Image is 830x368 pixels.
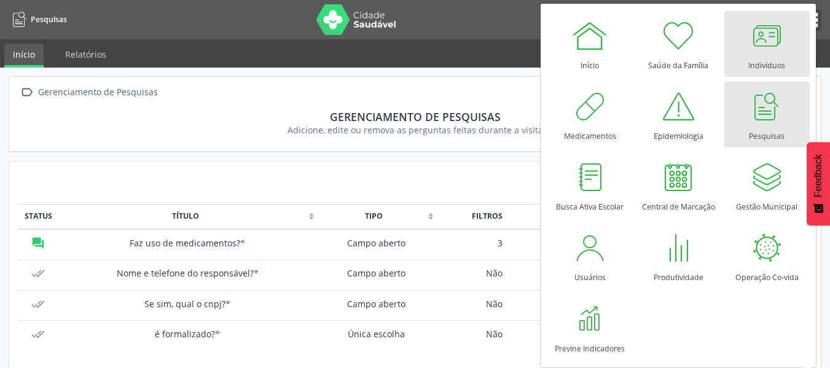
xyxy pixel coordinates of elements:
div: Status [25,211,52,222]
td: é formalizado? [58,321,317,351]
a: Início [547,11,633,77]
div: Gerenciamento de Pesquisas [26,110,804,123]
a:  Gerenciamento de Pesquisas [18,84,160,101]
a: Indivíduos [724,11,810,77]
a: Usuários [547,223,633,289]
div: Gerenciamento de Pesquisas [36,84,160,101]
a: Central de Marcação [636,152,721,218]
a: Pesquisas [724,82,810,147]
td: Não [436,260,509,290]
td: Campo aberto [317,260,436,290]
td: 15425 [509,321,613,351]
td: Nome e telefone do responsável? [58,260,317,290]
a: Busca Ativa Escolar [547,152,633,218]
div: Título [65,211,306,222]
a: Relatórios [57,44,115,65]
a: Operação Co-vida [724,223,810,289]
div: Tipo [323,211,425,222]
a: Pesquisas [9,9,67,29]
i:  [18,84,36,101]
td: Não [436,321,509,351]
i: Coletando dados [31,237,45,250]
td: 15398 [509,260,613,290]
div: Quantidade [515,211,607,222]
td: Não [436,291,509,321]
a: Gestão Municipal [724,152,810,218]
span: Pesquisas [31,14,67,25]
div: Adicione, edite ou remova as perguntas feitas durante a visita [26,123,804,136]
td: 0 [509,229,613,260]
a: Previne Indicadores [547,294,633,360]
td: 15414 [509,291,613,321]
td: Campo aberto [317,229,436,260]
i: Pesquisa finalizada [31,327,45,341]
div: Filtros [442,211,503,222]
td: 3 [436,229,509,260]
td: Se sim, qual o cnpj? [58,291,317,321]
a: Saúde da Família [636,11,721,77]
a: Medicamentos [547,82,633,147]
a: Epidemiologia [636,82,721,147]
span: Feedback [813,154,824,197]
td: Campo aberto [317,291,436,321]
td: Faz uso de medicamentos? [58,229,317,260]
i: Pesquisa finalizada [31,297,45,311]
td: Única escolha [317,321,436,351]
i: Pesquisa finalizada [31,267,45,280]
button: Feedback - Mostrar pesquisa [807,142,830,225]
a: Início [4,44,44,68]
a: Produtividade [636,223,721,289]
